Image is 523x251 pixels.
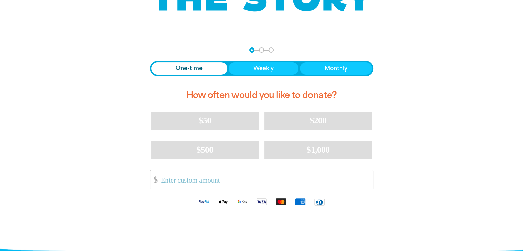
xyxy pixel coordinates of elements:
span: $50 [199,116,211,125]
button: $1,000 [264,141,372,159]
div: Available payment methods [150,192,373,211]
span: $ [150,172,158,187]
img: American Express logo [291,198,310,206]
img: Visa logo [252,198,271,206]
button: $500 [151,141,259,159]
button: Weekly [229,62,298,75]
span: Weekly [253,64,274,73]
span: One-time [176,64,203,73]
button: $200 [264,112,372,130]
button: Monthly [300,62,372,75]
h2: How often would you like to donate? [150,84,373,106]
img: Paypal logo [194,198,214,206]
button: Navigate to step 3 of 3 to enter your payment details [269,47,274,53]
div: Donation frequency [150,61,373,76]
img: Apple Pay logo [214,198,233,206]
button: Navigate to step 2 of 3 to enter your details [259,47,264,53]
span: $200 [310,116,327,125]
button: $50 [151,112,259,130]
img: Mastercard logo [271,198,291,206]
img: Diners Club logo [310,198,329,206]
img: Google Pay logo [233,198,252,206]
span: $500 [197,145,214,155]
span: $1,000 [307,145,330,155]
input: Enter custom amount [156,170,373,189]
button: Navigate to step 1 of 3 to enter your donation amount [249,47,254,53]
span: Monthly [325,64,347,73]
button: One-time [151,62,228,75]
